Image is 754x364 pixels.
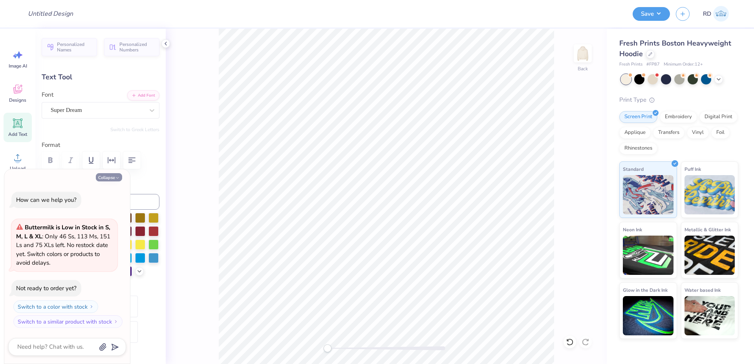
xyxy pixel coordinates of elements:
span: Add Text [8,131,27,137]
span: RD [703,9,711,18]
img: Water based Ink [684,296,735,335]
span: Image AI [9,63,27,69]
button: Save [633,7,670,21]
img: Puff Ink [684,175,735,214]
span: Minimum Order: 12 + [664,61,703,68]
span: Personalized Names [57,42,92,53]
a: RD [699,6,732,22]
span: Puff Ink [684,165,701,173]
input: Untitled Design [22,6,79,22]
img: Switch to a similar product with stock [113,319,118,324]
div: Screen Print [619,111,657,123]
div: Digital Print [699,111,738,123]
span: Personalized Numbers [119,42,155,53]
div: Text Tool [42,72,159,82]
span: Fresh Prints Boston Heavyweight Hoodie [619,38,731,59]
div: Not ready to order yet? [16,284,77,292]
div: Accessibility label [324,344,331,352]
div: Embroidery [660,111,697,123]
label: Format [42,141,159,150]
button: Switch to a color with stock [13,300,98,313]
img: Metallic & Glitter Ink [684,236,735,275]
span: # FP87 [646,61,660,68]
label: Font [42,90,53,99]
span: Metallic & Glitter Ink [684,225,731,234]
img: Glow in the Dark Ink [623,296,673,335]
span: Neon Ink [623,225,642,234]
span: Water based Ink [684,286,721,294]
img: Back [575,46,591,61]
img: Switch to a color with stock [89,304,94,309]
button: Personalized Names [42,38,97,56]
button: Switch to a similar product with stock [13,315,123,328]
button: Add Font [127,90,159,101]
span: Glow in the Dark Ink [623,286,668,294]
div: Back [578,65,588,72]
div: Applique [619,127,651,139]
span: Standard [623,165,644,173]
span: : Only 46 Ss, 113 Ms, 151 Ls and 75 XLs left. No restock date yet. Switch colors or products to a... [16,223,110,267]
button: Collapse [96,173,122,181]
div: Rhinestones [619,143,657,154]
img: Rommel Del Rosario [713,6,729,22]
button: Switch to Greek Letters [110,126,159,133]
div: Vinyl [687,127,709,139]
strong: Buttermilk is Low in Stock in S, M, L & XL [16,223,110,240]
span: Fresh Prints [619,61,642,68]
img: Neon Ink [623,236,673,275]
span: Designs [9,97,26,103]
img: Standard [623,175,673,214]
div: Transfers [653,127,684,139]
div: How can we help you? [16,196,77,204]
span: Upload [10,165,26,172]
div: Foil [711,127,730,139]
button: Personalized Numbers [104,38,159,56]
div: Print Type [619,95,738,104]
